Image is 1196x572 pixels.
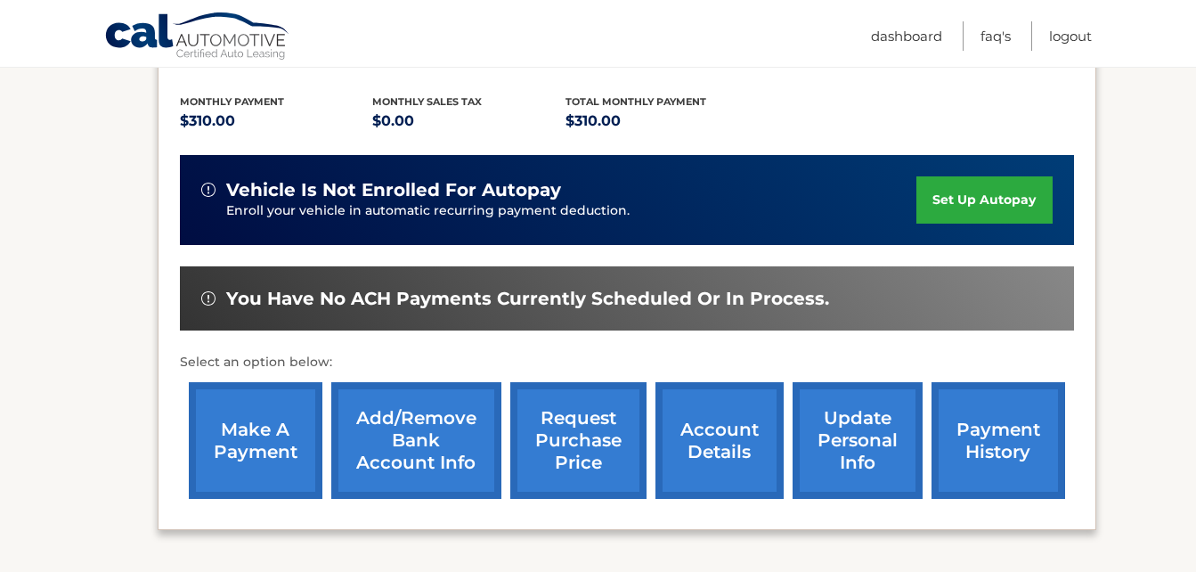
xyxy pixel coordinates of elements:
p: $310.00 [565,109,759,134]
a: update personal info [793,382,923,499]
p: Enroll your vehicle in automatic recurring payment deduction. [226,201,917,221]
span: vehicle is not enrolled for autopay [226,179,561,201]
img: alert-white.svg [201,183,216,197]
span: Total Monthly Payment [565,95,706,108]
a: payment history [932,382,1065,499]
a: make a payment [189,382,322,499]
a: Add/Remove bank account info [331,382,501,499]
a: FAQ's [980,21,1011,51]
a: Dashboard [871,21,942,51]
p: Select an option below: [180,352,1074,373]
a: Logout [1049,21,1092,51]
span: Monthly sales Tax [372,95,482,108]
p: $310.00 [180,109,373,134]
a: request purchase price [510,382,647,499]
a: Cal Automotive [104,12,291,63]
span: Monthly Payment [180,95,284,108]
a: account details [655,382,784,499]
p: $0.00 [372,109,565,134]
span: You have no ACH payments currently scheduled or in process. [226,288,829,310]
a: set up autopay [916,176,1052,224]
img: alert-white.svg [201,291,216,306]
